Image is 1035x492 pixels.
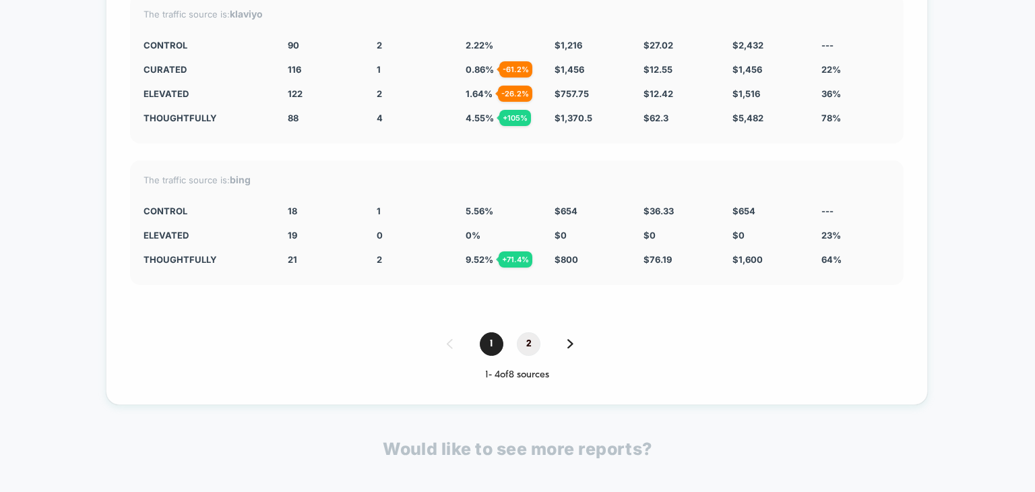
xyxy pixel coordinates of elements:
span: $ 5,482 [732,113,763,123]
span: 9.52 % [466,254,493,265]
span: 21 [288,254,297,265]
span: $ 1,600 [732,254,763,265]
span: 4 [377,113,383,123]
div: 22% [821,64,890,75]
div: Elevated [144,230,268,241]
strong: bing [230,174,251,185]
span: 122 [288,88,303,99]
div: --- [821,40,890,51]
div: --- [821,206,890,216]
span: 2.22 % [466,40,493,51]
span: 0.86 % [466,64,494,75]
div: Curated [144,64,268,75]
span: 0 [377,230,383,241]
div: Thoughtfully [144,254,268,265]
span: $ 1,216 [555,40,582,51]
div: + 71.4 % [499,251,532,268]
img: pagination forward [567,339,573,348]
span: 19 [288,230,297,241]
span: 2 [377,40,382,51]
span: $ 1,456 [732,64,762,75]
span: $ 1,370.5 [555,113,592,123]
p: Would like to see more reports? [383,439,652,459]
span: $ 800 [555,254,578,265]
span: $ 757.75 [555,88,589,99]
span: 1 [377,206,381,216]
span: 1 [480,332,503,356]
span: $ 12.55 [644,64,672,75]
span: 4.55 % [466,113,494,123]
span: 18 [288,206,297,216]
span: 1 [377,64,381,75]
span: $ 0 [555,230,567,241]
span: 88 [288,113,299,123]
div: The traffic source is: [144,174,890,185]
div: Elevated [144,88,268,99]
span: 5.56 % [466,206,493,216]
div: 36% [821,88,890,99]
span: $ 1,456 [555,64,584,75]
div: CONTROL [144,40,268,51]
div: The traffic source is: [144,8,890,20]
div: 64% [821,254,890,265]
span: $ 0 [644,230,656,241]
span: $ 27.02 [644,40,673,51]
div: 23% [821,230,890,241]
span: 2 [377,254,382,265]
span: $ 36.33 [644,206,674,216]
span: $ 654 [732,206,755,216]
span: 0 % [466,230,480,241]
span: 116 [288,64,301,75]
span: $ 1,516 [732,88,760,99]
div: 1 - 4 of 8 sources [130,369,904,381]
span: $ 654 [555,206,577,216]
strong: klaviyo [230,8,263,20]
div: CONTROL [144,206,268,216]
span: 2 [377,88,382,99]
span: 1.64 % [466,88,493,99]
div: - 61.2 % [499,61,532,78]
span: $ 12.42 [644,88,673,99]
div: Thoughtfully [144,113,268,123]
span: $ 2,432 [732,40,763,51]
span: $ 62.3 [644,113,668,123]
div: + 105 % [499,110,531,126]
span: 90 [288,40,299,51]
span: 2 [517,332,540,356]
div: 78% [821,113,890,123]
span: $ 0 [732,230,745,241]
div: - 26.2 % [498,86,532,102]
span: $ 76.19 [644,254,672,265]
